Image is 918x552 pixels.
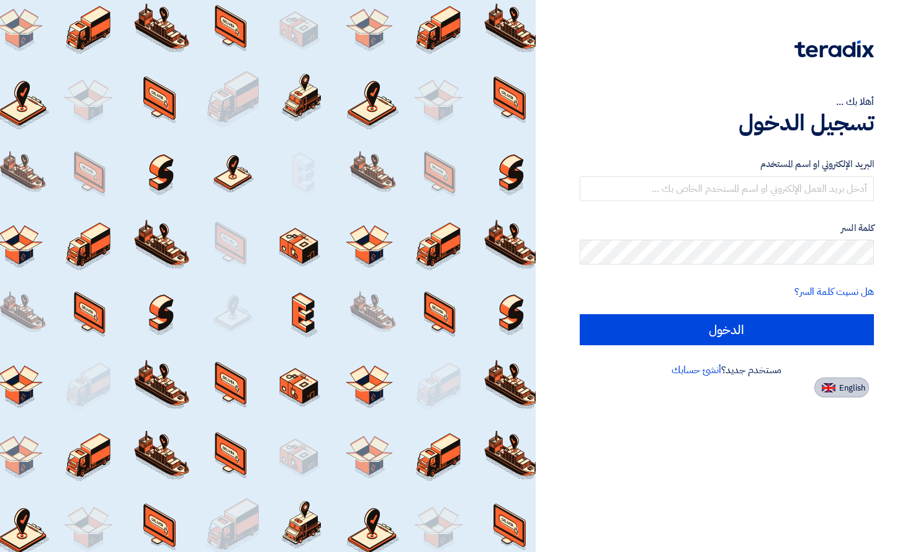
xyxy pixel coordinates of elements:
input: الدخول [580,314,874,345]
label: كلمة السر [580,221,874,235]
a: هل نسيت كلمة السر؟ [794,284,874,299]
button: English [814,378,869,397]
input: أدخل بريد العمل الإلكتروني او اسم المستخدم الخاص بك ... [580,176,874,201]
div: أهلا بك ... [580,94,874,109]
a: أنشئ حسابك [672,363,721,378]
div: مستخدم جديد؟ [580,363,874,378]
span: English [839,384,865,392]
label: البريد الإلكتروني او اسم المستخدم [580,157,874,171]
h1: تسجيل الدخول [580,109,874,137]
img: Teradix logo [794,40,874,58]
img: en-US.png [822,383,835,392]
